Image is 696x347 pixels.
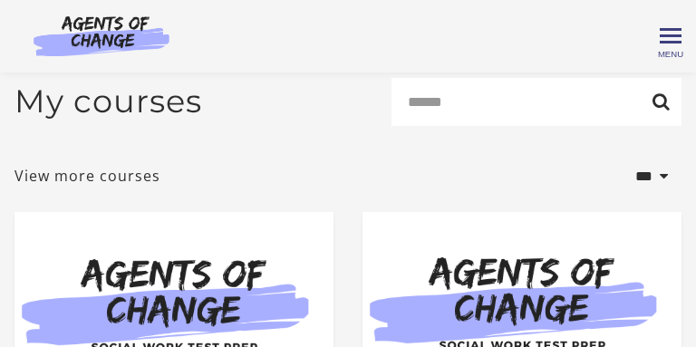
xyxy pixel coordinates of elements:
[658,49,683,59] span: Menu
[14,82,202,120] h2: My courses
[14,14,188,56] img: Agents of Change Logo
[14,165,160,187] a: View more courses
[660,34,681,37] span: Toggle menu
[660,25,681,47] button: Toggle menu Menu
